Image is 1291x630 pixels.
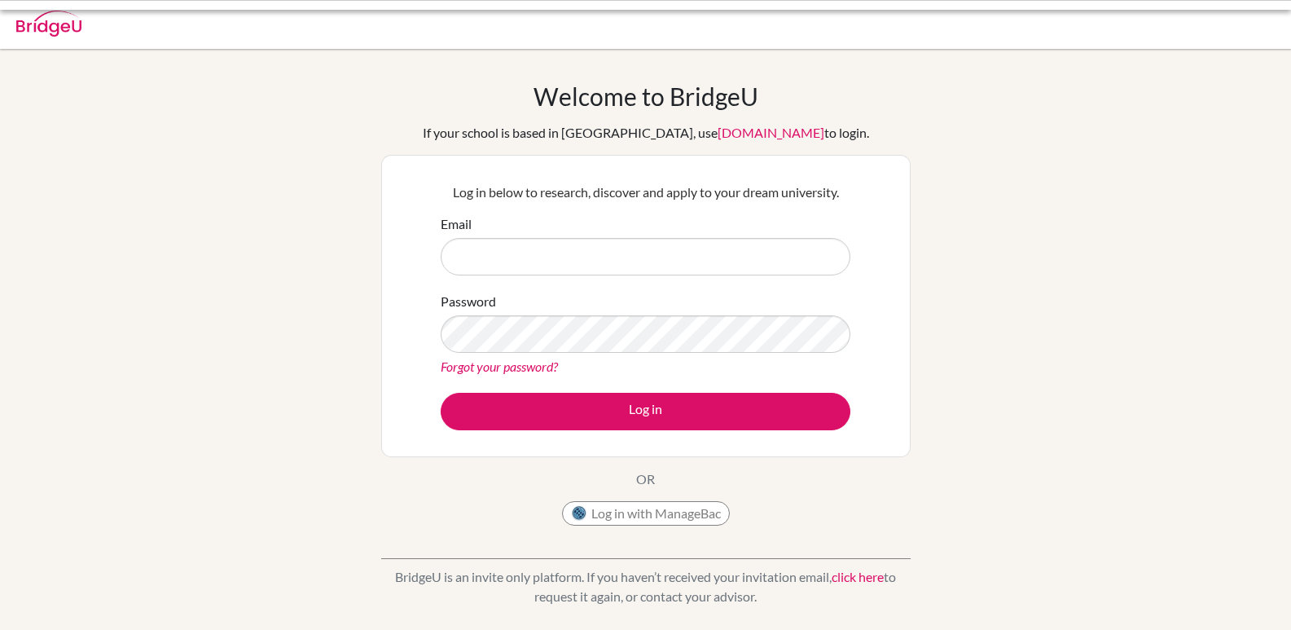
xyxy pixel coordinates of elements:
h1: Welcome to BridgeU [534,82,758,111]
a: click here [832,569,884,584]
p: OR [636,469,655,489]
img: Bridge-U [16,11,81,37]
label: Password [441,292,496,311]
a: Forgot your password? [441,359,558,374]
p: Log in below to research, discover and apply to your dream university. [441,183,850,202]
p: BridgeU is an invite only platform. If you haven’t received your invitation email, to request it ... [381,567,911,606]
button: Log in with ManageBac [562,501,730,526]
label: Email [441,214,472,234]
a: [DOMAIN_NAME] [718,125,824,140]
div: If your school is based in [GEOGRAPHIC_DATA], use to login. [423,123,869,143]
button: Log in [441,393,850,430]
